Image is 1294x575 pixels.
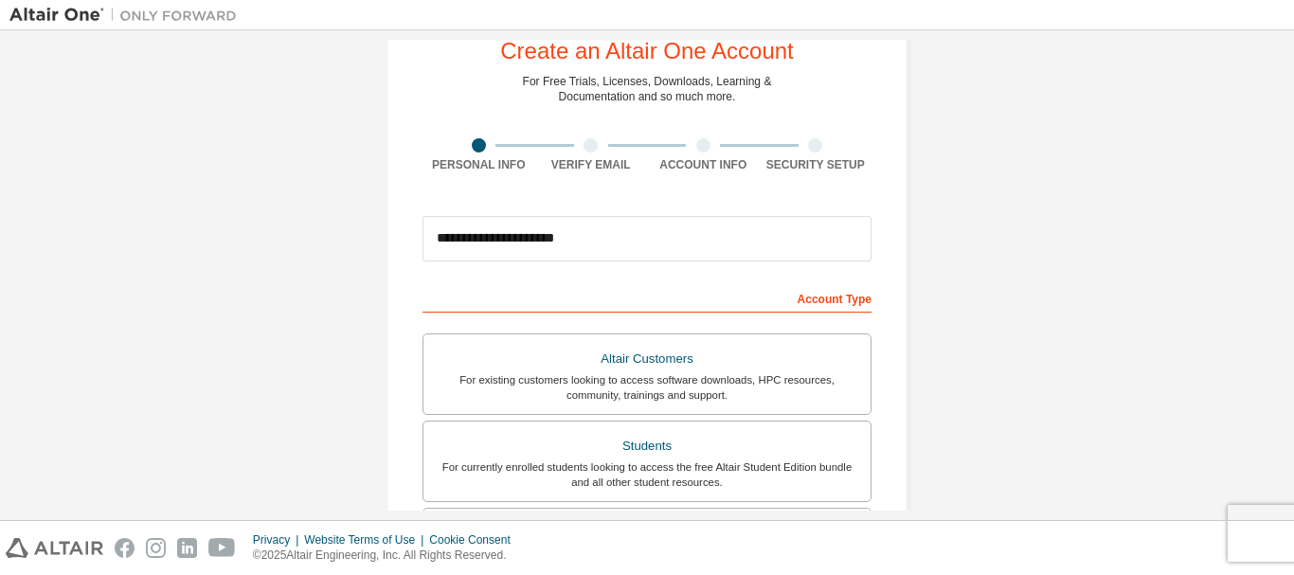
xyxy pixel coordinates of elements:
[422,157,535,172] div: Personal Info
[208,538,236,558] img: youtube.svg
[6,538,103,558] img: altair_logo.svg
[422,282,872,313] div: Account Type
[435,346,859,372] div: Altair Customers
[146,538,166,558] img: instagram.svg
[535,157,648,172] div: Verify Email
[253,532,304,548] div: Privacy
[523,74,772,104] div: For Free Trials, Licenses, Downloads, Learning & Documentation and so much more.
[115,538,135,558] img: facebook.svg
[435,459,859,490] div: For currently enrolled students looking to access the free Altair Student Edition bundle and all ...
[760,157,872,172] div: Security Setup
[435,372,859,403] div: For existing customers looking to access software downloads, HPC resources, community, trainings ...
[9,6,246,25] img: Altair One
[429,532,521,548] div: Cookie Consent
[304,532,429,548] div: Website Terms of Use
[647,157,760,172] div: Account Info
[435,433,859,459] div: Students
[253,548,522,564] p: © 2025 Altair Engineering, Inc. All Rights Reserved.
[177,538,197,558] img: linkedin.svg
[500,40,794,63] div: Create an Altair One Account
